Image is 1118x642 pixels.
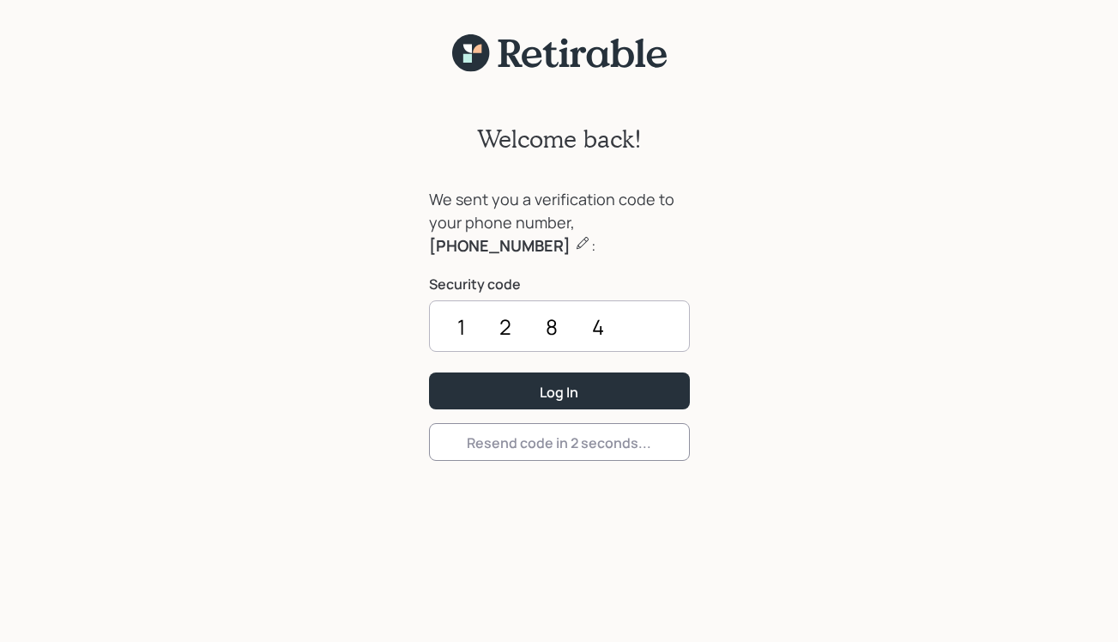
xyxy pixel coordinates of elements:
[429,423,690,460] button: Resend code in 2 seconds...
[429,235,571,256] b: [PHONE_NUMBER]
[429,188,690,257] div: We sent you a verification code to your phone number, :
[429,300,690,352] input: ••••
[467,433,651,452] div: Resend code in 2 seconds...
[429,372,690,409] button: Log In
[540,383,578,402] div: Log In
[429,275,690,294] label: Security code
[477,124,642,154] h2: Welcome back!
